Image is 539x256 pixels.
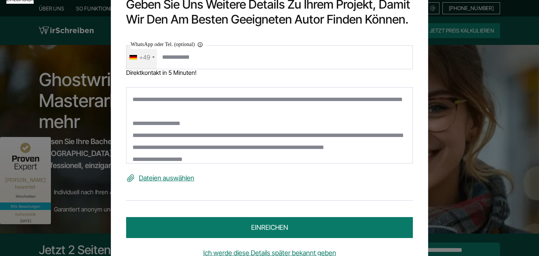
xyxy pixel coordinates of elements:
[126,69,413,76] div: Direktkontakt in 5 Minuten!
[127,46,157,69] div: Telephone country code
[126,217,413,238] button: einreichen
[126,172,413,184] label: Dateien auswählen
[139,51,150,63] div: +49
[131,40,207,49] label: WhatsApp oder Tel. (optional)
